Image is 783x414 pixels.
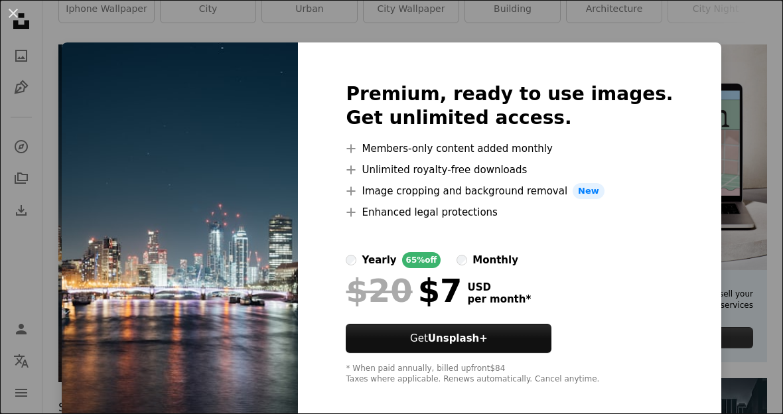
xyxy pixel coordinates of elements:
span: USD [467,281,531,293]
h2: Premium, ready to use images. Get unlimited access. [346,82,673,130]
li: Members-only content added monthly [346,141,673,157]
div: monthly [472,252,518,268]
button: GetUnsplash+ [346,324,551,353]
span: per month * [467,293,531,305]
div: * When paid annually, billed upfront $84 Taxes where applicable. Renews automatically. Cancel any... [346,364,673,385]
li: Unlimited royalty-free downloads [346,162,673,178]
span: New [573,183,605,199]
li: Image cropping and background removal [346,183,673,199]
div: yearly [362,252,396,268]
span: $20 [346,273,412,308]
input: yearly65%off [346,255,356,265]
strong: Unsplash+ [428,332,488,344]
div: $7 [346,273,462,308]
div: 65% off [402,252,441,268]
li: Enhanced legal protections [346,204,673,220]
input: monthly [457,255,467,265]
